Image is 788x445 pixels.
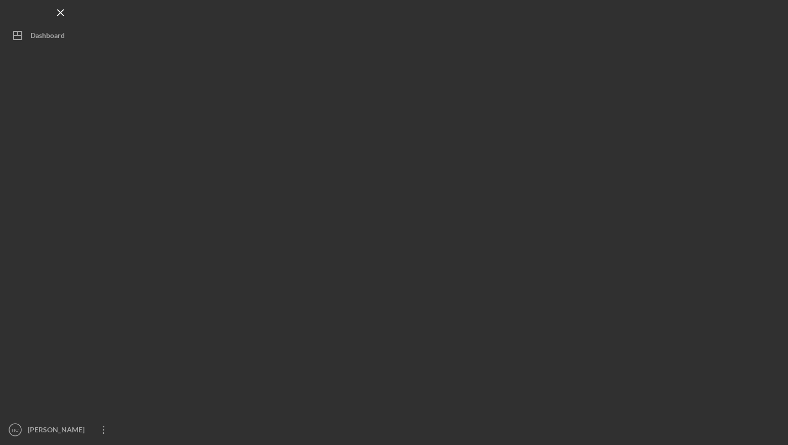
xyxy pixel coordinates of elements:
[30,25,65,48] div: Dashboard
[5,420,116,440] button: HC[PERSON_NAME]
[5,25,116,46] button: Dashboard
[25,420,91,442] div: [PERSON_NAME]
[12,427,19,433] text: HC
